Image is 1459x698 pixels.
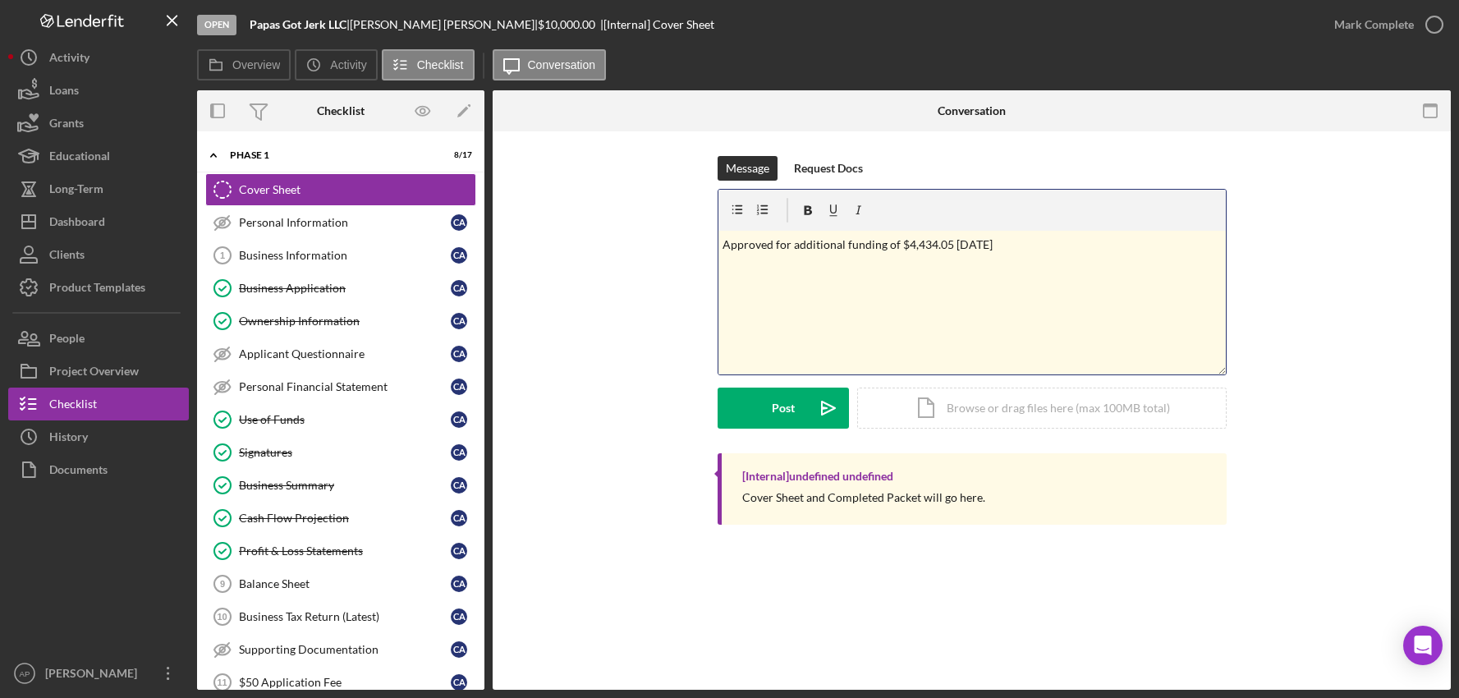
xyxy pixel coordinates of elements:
button: Post [718,388,849,429]
a: Supporting DocumentationCA [205,633,476,666]
a: Grants [8,107,189,140]
div: Business Application [239,282,451,295]
div: Supporting Documentation [239,643,451,656]
div: [PERSON_NAME] [41,657,148,694]
a: Personal InformationCA [205,206,476,239]
a: Clients [8,238,189,271]
div: C A [451,674,467,691]
div: [PERSON_NAME] [PERSON_NAME] | [350,18,538,31]
div: Checklist [49,388,97,425]
div: Conversation [938,104,1006,117]
div: Product Templates [49,271,145,308]
a: 10Business Tax Return (Latest)CA [205,600,476,633]
div: C A [451,641,467,658]
div: Documents [49,453,108,490]
div: Applicant Questionnaire [239,347,451,360]
button: Message [718,156,778,181]
a: Business ApplicationCA [205,272,476,305]
a: Cash Flow ProjectionCA [205,502,476,535]
a: Ownership InformationCA [205,305,476,338]
div: Post [772,388,795,429]
div: C A [451,379,467,395]
button: Dashboard [8,205,189,238]
label: Activity [330,58,366,71]
div: C A [451,411,467,428]
a: Personal Financial StatementCA [205,370,476,403]
div: C A [451,247,467,264]
div: | [Internal] Cover Sheet [600,18,714,31]
div: C A [451,543,467,559]
label: Overview [232,58,280,71]
div: Loans [49,74,79,111]
tspan: 11 [217,677,227,687]
button: History [8,420,189,453]
div: C A [451,214,467,231]
div: Cover Sheet [239,183,475,196]
a: Loans [8,74,189,107]
a: Business SummaryCA [205,469,476,502]
a: Cover Sheet [205,173,476,206]
a: Use of FundsCA [205,403,476,436]
div: People [49,322,85,359]
div: C A [451,444,467,461]
div: Project Overview [49,355,139,392]
div: C A [451,608,467,625]
text: AP [20,669,30,678]
div: Personal Information [239,216,451,229]
div: C A [451,510,467,526]
div: Message [726,156,769,181]
div: Business Information [239,249,451,262]
p: Approved for additional funding of $4,434.05 [DATE] [723,236,1221,254]
tspan: 9 [220,579,225,589]
button: People [8,322,189,355]
button: Educational [8,140,189,172]
button: Request Docs [786,156,871,181]
div: Open Intercom Messenger [1403,626,1443,665]
div: Clients [49,238,85,275]
button: Product Templates [8,271,189,304]
a: Profit & Loss StatementsCA [205,535,476,567]
div: Profit & Loss Statements [239,544,451,558]
div: $50 Application Fee [239,676,451,689]
label: Checklist [417,58,464,71]
div: Business Summary [239,479,451,492]
div: Personal Financial Statement [239,380,451,393]
button: Activity [8,41,189,74]
button: Documents [8,453,189,486]
div: C A [451,346,467,362]
button: Conversation [493,49,607,80]
div: 8 / 17 [443,150,472,160]
div: Open [197,15,236,35]
div: Request Docs [794,156,863,181]
div: Cover Sheet and Completed Packet will go here. [742,491,985,504]
div: Ownership Information [239,315,451,328]
div: C A [451,576,467,592]
button: Checklist [382,49,475,80]
div: Signatures [239,446,451,459]
tspan: 10 [217,612,227,622]
div: Grants [49,107,84,144]
div: Activity [49,41,89,78]
b: Papas Got Jerk LLC [250,17,346,31]
div: History [49,420,88,457]
div: Use of Funds [239,413,451,426]
div: Checklist [317,104,365,117]
div: [Internal] undefined undefined [742,470,893,483]
div: Educational [49,140,110,177]
button: Long-Term [8,172,189,205]
button: Project Overview [8,355,189,388]
tspan: 1 [220,250,225,260]
div: C A [451,477,467,494]
a: 1Business InformationCA [205,239,476,272]
div: Phase 1 [230,150,431,160]
div: | [250,18,350,31]
label: Conversation [528,58,596,71]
